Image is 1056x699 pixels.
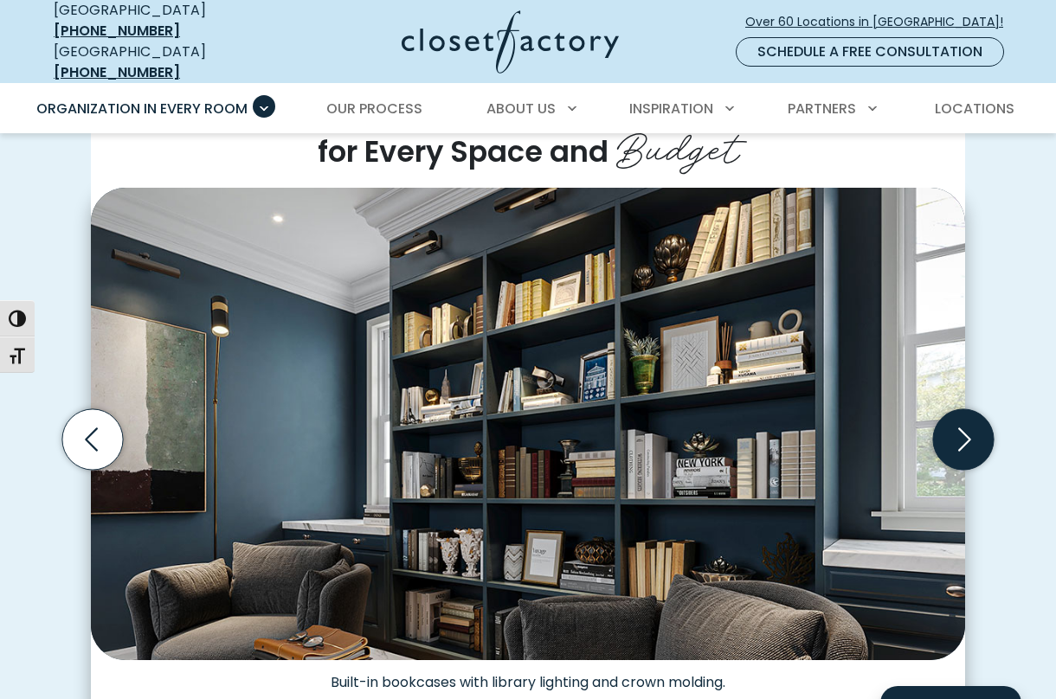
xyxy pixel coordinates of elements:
[629,99,713,119] span: Inspiration
[616,113,739,176] span: Budget
[54,21,180,41] a: [PHONE_NUMBER]
[402,10,619,74] img: Closet Factory Logo
[935,99,1014,119] span: Locations
[326,99,422,119] span: Our Process
[744,7,1018,37] a: Over 60 Locations in [GEOGRAPHIC_DATA]!
[91,660,965,691] figcaption: Built-in bookcases with library lighting and crown molding.
[54,62,180,82] a: [PHONE_NUMBER]
[55,402,130,477] button: Previous slide
[926,402,1001,477] button: Next slide
[736,37,1004,67] a: Schedule a Free Consultation
[486,99,556,119] span: About Us
[54,42,266,83] div: [GEOGRAPHIC_DATA]
[745,13,1017,31] span: Over 60 Locations in [GEOGRAPHIC_DATA]!
[36,99,248,119] span: Organization in Every Room
[318,132,608,173] span: for Every Space and
[91,188,965,660] img: Built-in bookcases with library lighting and crown molding.
[24,85,1032,133] nav: Primary Menu
[788,99,856,119] span: Partners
